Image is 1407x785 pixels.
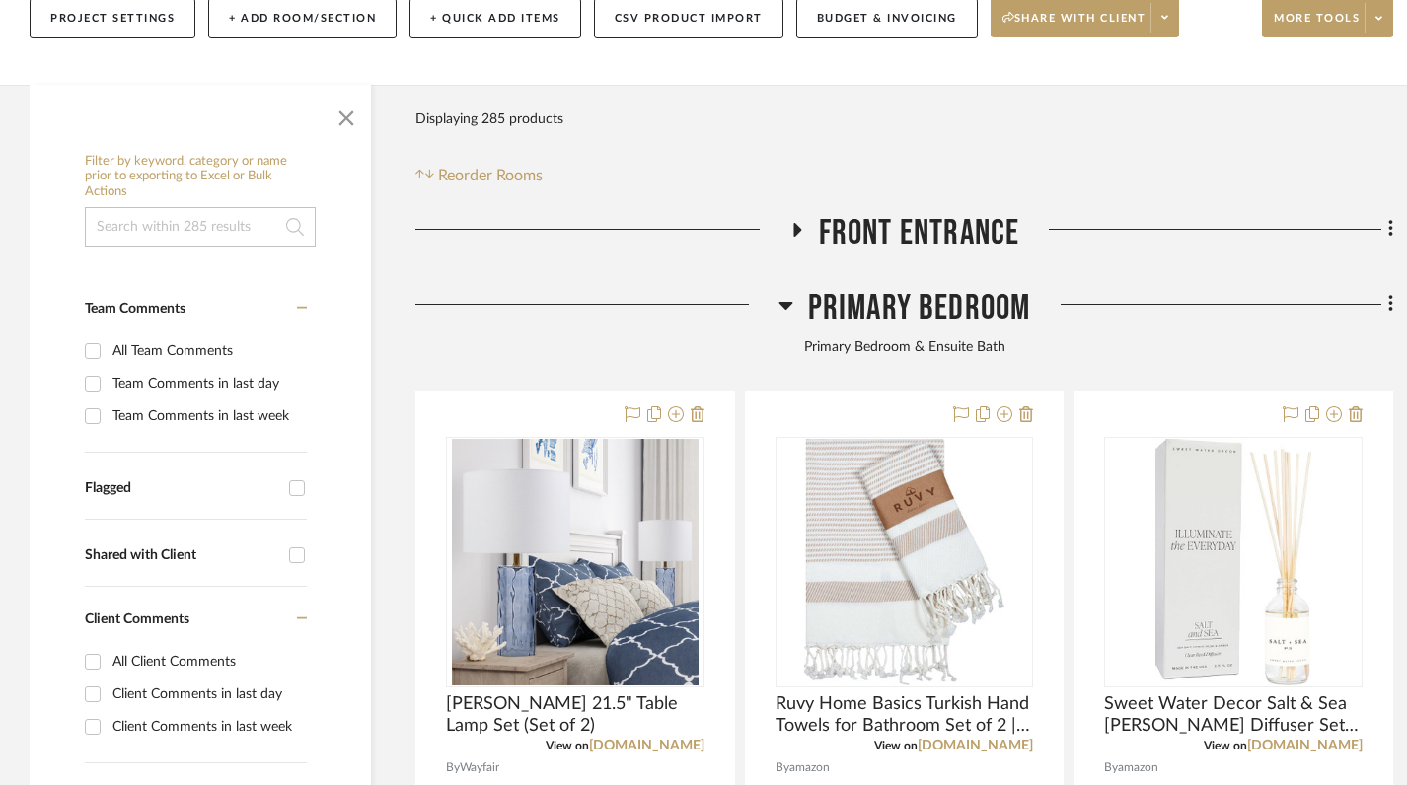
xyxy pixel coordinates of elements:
a: [DOMAIN_NAME] [918,739,1033,752]
span: View on [874,740,918,751]
span: Reorder Rooms [438,164,543,187]
div: All Team Comments [112,335,302,367]
button: Reorder Rooms [415,164,543,187]
h6: Filter by keyword, category or name prior to exporting to Excel or Bulk Actions [85,154,316,200]
div: Client Comments in last day [112,678,302,710]
span: By [776,758,789,777]
span: More tools [1274,11,1360,40]
span: Share with client [1002,11,1147,40]
span: Client Comments [85,612,189,626]
button: Close [327,95,366,134]
span: [PERSON_NAME] 21.5" Table Lamp Set (Set of 2) [446,693,704,737]
span: View on [1204,740,1247,751]
img: Sweet Water Decor Salt & Sea Reed Diffuser Set - Sea Salt Citrus & Musk Amber Scent Diffuser - Re... [1155,439,1312,685]
div: Shared with Client [85,547,279,564]
div: Flagged [85,480,279,497]
div: Displaying 285 products [415,100,563,139]
input: Search within 285 results [85,207,316,247]
div: Client Comments in last week [112,711,302,743]
span: By [1104,758,1118,777]
div: Team Comments in last week [112,400,302,432]
div: Primary Bedroom & Ensuite Bath [415,337,1393,359]
span: Wayfair [460,758,499,777]
a: [DOMAIN_NAME] [1247,739,1363,752]
span: Primary Bedroom [808,287,1031,329]
span: Ruvy Home Basics Turkish Hand Towels for Bathroom Set of 2 | 18"x40", Cotton | Decorative Towel f... [776,693,1034,737]
span: Team Comments [85,302,185,316]
span: Sweet Water Decor Salt & Sea [PERSON_NAME] Diffuser Set - Sea Salt Citrus & Musk Amber Scent Diff... [1104,693,1363,737]
div: Team Comments in last day [112,368,302,399]
span: amazon [789,758,830,777]
a: [DOMAIN_NAME] [589,739,704,752]
span: By [446,758,460,777]
span: amazon [1118,758,1158,777]
div: 0 [777,438,1033,686]
span: View on [546,740,589,751]
span: Front Entrance [819,212,1020,254]
img: Ruvy Home Basics Turkish Hand Towels for Bathroom Set of 2 | 18"x40", Cotton | Decorative Towel f... [804,439,1004,685]
img: Loranger Mizpah 21.5" Table Lamp Set (Set of 2) [452,439,699,685]
div: All Client Comments [112,646,302,678]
